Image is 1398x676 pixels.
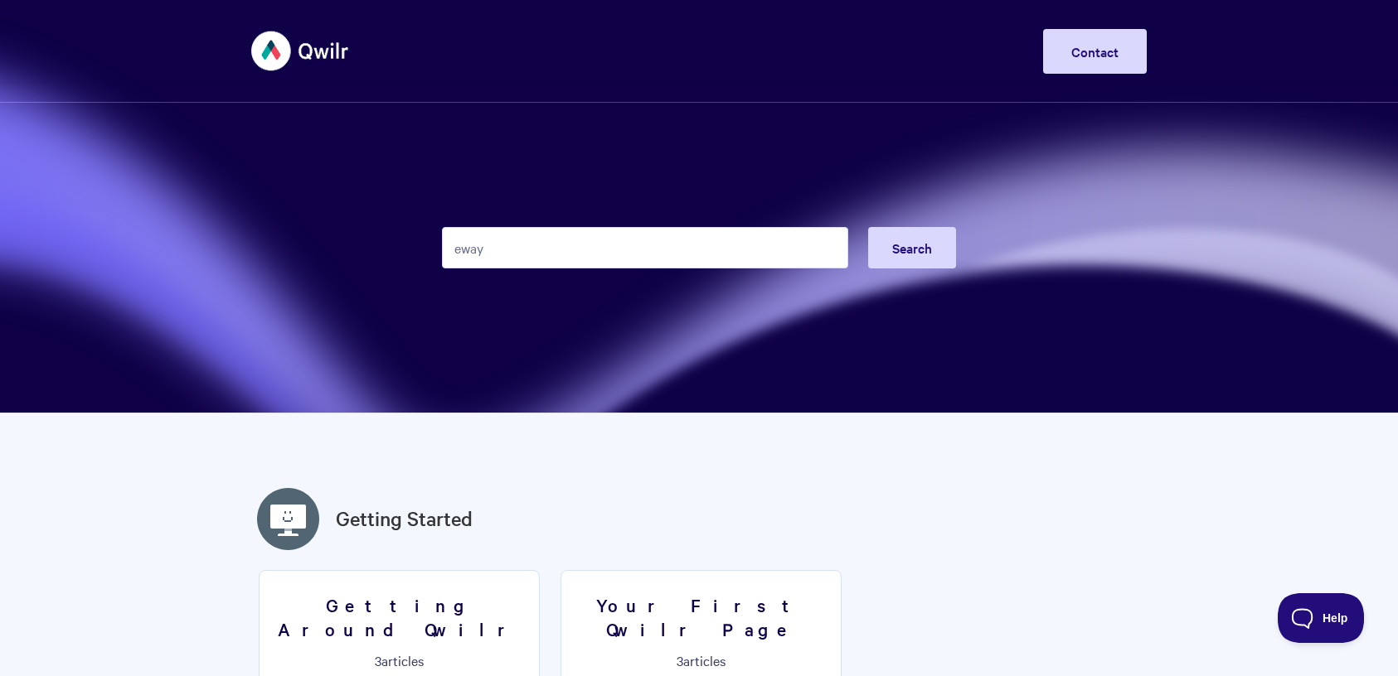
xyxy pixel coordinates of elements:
[571,653,831,668] p: articles
[442,227,848,268] input: Search the knowledge base
[1278,593,1365,643] iframe: Toggle Customer Support
[375,651,381,669] span: 3
[571,593,831,640] h3: Your First Qwilr Page
[892,239,932,257] span: Search
[1043,29,1147,74] a: Contact
[251,20,350,82] img: Qwilr Help Center
[269,593,529,640] h3: Getting Around Qwilr
[868,227,956,268] button: Search
[677,651,683,669] span: 3
[269,653,529,668] p: articles
[336,504,473,534] a: Getting Started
